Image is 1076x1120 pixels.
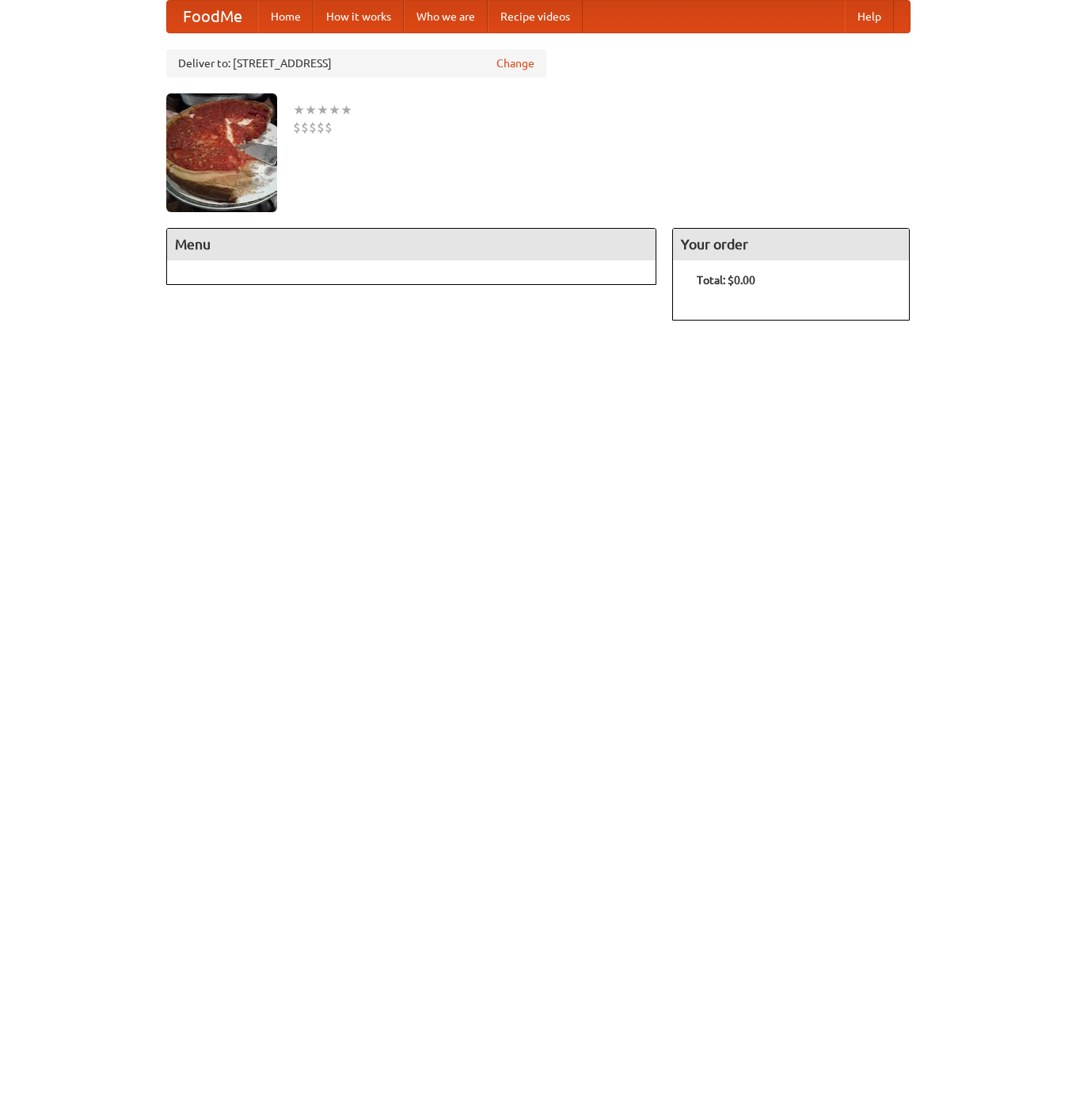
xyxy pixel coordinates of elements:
li: $ [325,119,333,136]
li: ★ [293,101,305,119]
li: ★ [305,101,317,119]
a: Recipe videos [488,1,583,32]
a: Change [496,55,534,71]
a: FoodMe [167,1,258,32]
li: $ [293,119,301,136]
a: Who we are [404,1,488,32]
a: Home [258,1,314,32]
img: angular.jpg [166,93,277,212]
li: $ [309,119,317,136]
a: How it works [314,1,404,32]
li: $ [301,119,309,136]
li: ★ [329,101,340,119]
li: $ [317,119,325,136]
li: ★ [340,101,352,119]
h4: Your order [673,229,909,260]
div: Deliver to: [STREET_ADDRESS] [166,49,546,78]
li: ★ [317,101,329,119]
a: Help [845,1,894,32]
b: Total: $0.00 [697,274,755,287]
h4: Menu [167,229,656,260]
